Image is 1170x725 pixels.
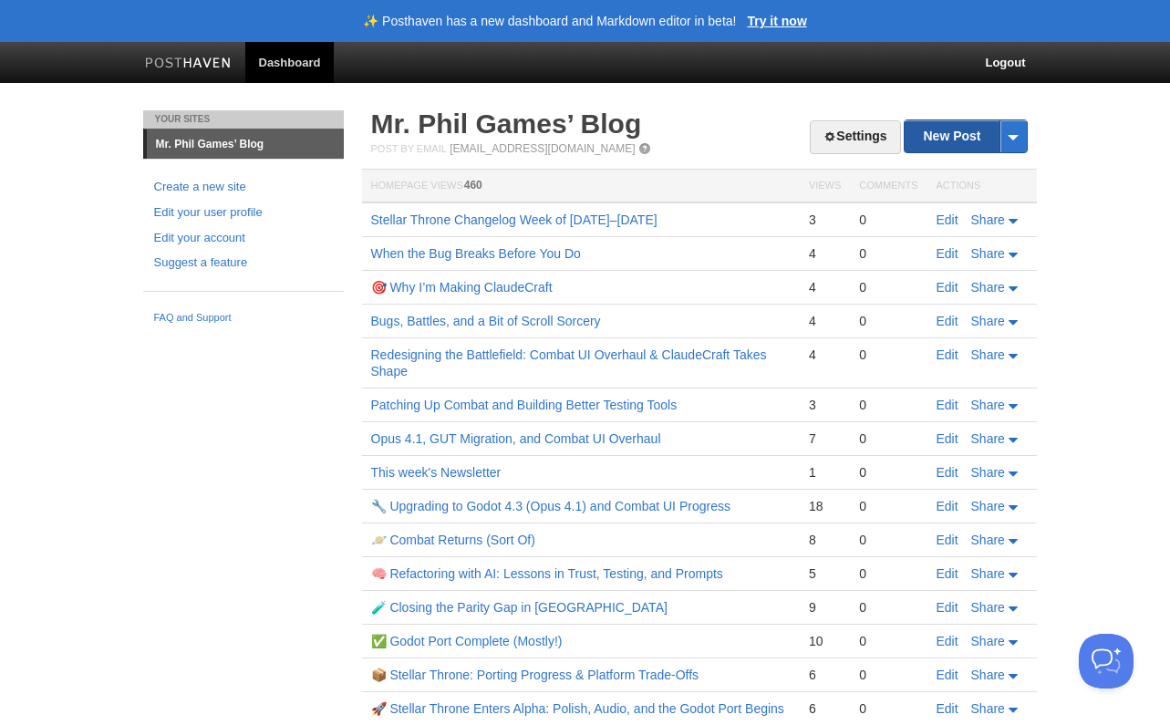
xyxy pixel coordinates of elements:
span: Post by Email [371,143,447,154]
div: 5 [809,565,841,582]
div: 7 [809,430,841,447]
div: 0 [859,245,917,262]
div: 6 [809,667,841,683]
span: Share [971,246,1005,261]
div: 0 [859,633,917,649]
a: FAQ and Support [154,310,333,326]
a: 🧠 Refactoring with AI: Lessons in Trust, Testing, and Prompts [371,566,723,581]
a: Settings [810,120,900,154]
a: Edit your user profile [154,203,333,223]
span: Share [971,465,1005,480]
th: Homepage Views [362,170,800,203]
a: This week's Newsletter [371,465,502,480]
span: Share [971,701,1005,716]
div: 9 [809,599,841,616]
a: Edit [937,398,958,412]
a: 🎯 Why I’m Making ClaudeCraft [371,280,553,295]
span: Share [971,347,1005,362]
a: Edit [937,499,958,513]
div: 4 [809,279,841,295]
a: Edit [937,634,958,648]
a: 🪐 Combat Returns (Sort Of) [371,533,535,547]
a: Mr. Phil Games’ Blog [371,109,642,139]
a: Edit [937,431,958,446]
span: Share [971,600,1005,615]
span: Share [971,533,1005,547]
a: Suggest a feature [154,254,333,273]
div: 0 [859,667,917,683]
span: 460 [464,179,482,192]
div: 3 [809,397,841,413]
a: [EMAIL_ADDRESS][DOMAIN_NAME] [450,142,635,155]
div: 0 [859,532,917,548]
span: Share [971,314,1005,328]
div: 8 [809,532,841,548]
span: Share [971,398,1005,412]
a: Edit [937,566,958,581]
div: 1 [809,464,841,481]
a: 🔧 Upgrading to Godot 4.3 (Opus 4.1) and Combat UI Progress [371,499,730,513]
a: Mr. Phil Games’ Blog [147,129,344,159]
a: Dashboard [245,42,335,83]
a: Redesigning the Battlefield: Combat UI Overhaul & ClaudeCraft Takes Shape [371,347,767,378]
div: 0 [859,599,917,616]
header: ✨ Posthaven has a new dashboard and Markdown editor in beta! [363,15,736,27]
a: Edit [937,701,958,716]
a: Edit [937,465,958,480]
th: Views [800,170,850,203]
div: 10 [809,633,841,649]
a: Edit [937,668,958,682]
th: Comments [850,170,927,203]
a: Edit [937,347,958,362]
iframe: Help Scout Beacon - Open [1079,634,1134,689]
span: Share [971,280,1005,295]
a: New Post [905,120,1026,152]
span: Share [971,499,1005,513]
a: Edit [937,246,958,261]
div: 0 [859,430,917,447]
a: Create a new site [154,178,333,197]
div: 0 [859,464,917,481]
div: 0 [859,397,917,413]
div: 18 [809,498,841,514]
span: Share [971,431,1005,446]
a: 🚀 Stellar Throne Enters Alpha: Polish, Audio, and the Godot Port Begins [371,701,784,716]
div: 0 [859,279,917,295]
div: 4 [809,347,841,363]
span: Share [971,634,1005,648]
a: Edit [937,212,958,227]
a: Stellar Throne Changelog Week of [DATE]–[DATE] [371,212,657,227]
th: Actions [927,170,1037,203]
div: 0 [859,212,917,228]
span: Share [971,212,1005,227]
img: Posthaven-bar [145,57,232,71]
a: Bugs, Battles, and a Bit of Scroll Sorcery [371,314,601,328]
span: Share [971,668,1005,682]
a: Edit your account [154,229,333,248]
div: 3 [809,212,841,228]
a: 🧪 Closing the Parity Gap in [GEOGRAPHIC_DATA] [371,600,668,615]
div: 0 [859,565,917,582]
a: Edit [937,280,958,295]
a: Edit [937,600,958,615]
a: Logout [971,42,1039,83]
div: 0 [859,498,917,514]
div: 0 [859,700,917,717]
a: Edit [937,533,958,547]
a: Opus 4.1, GUT Migration, and Combat UI Overhaul [371,431,661,446]
div: 4 [809,245,841,262]
a: Edit [937,314,958,328]
a: Patching Up Combat and Building Better Testing Tools [371,398,678,412]
div: 0 [859,313,917,329]
li: Your Sites [143,110,344,129]
span: Share [971,566,1005,581]
a: When the Bug Breaks Before You Do [371,246,581,261]
div: 0 [859,347,917,363]
a: 📦 Stellar Throne: Porting Progress & Platform Trade-Offs [371,668,699,682]
a: Try it now [747,15,806,27]
div: 4 [809,313,841,329]
div: 6 [809,700,841,717]
a: ✅ Godot Port Complete (Mostly!) [371,634,563,648]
